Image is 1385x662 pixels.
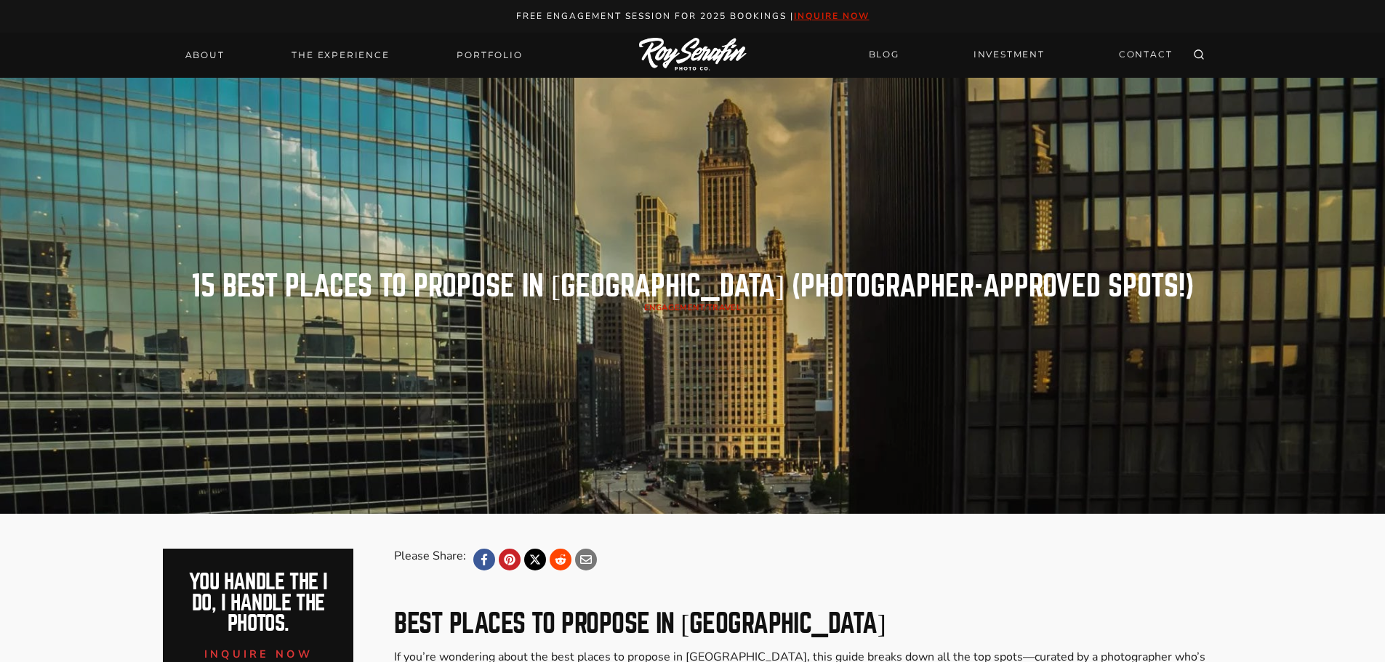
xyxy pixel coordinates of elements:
a: Facebook [473,549,495,570]
a: Travel [707,302,741,313]
a: INVESTMENT [965,42,1053,68]
a: Reddit [550,549,571,570]
span: inquire now [204,647,313,661]
a: Portfolio [448,45,531,65]
h2: You handle the i do, I handle the photos. [179,572,338,634]
h2: Best Places to Propose in [GEOGRAPHIC_DATA] [394,610,1221,637]
a: CONTACT [1110,42,1181,68]
button: View Search Form [1189,45,1209,65]
a: inquire now [794,10,870,22]
a: BLOG [860,42,908,68]
a: About [177,45,233,65]
img: Logo of Roy Serafin Photo Co., featuring stylized text in white on a light background, representi... [639,38,747,72]
a: Email [575,549,597,570]
h1: 15 Best Places to Propose in [GEOGRAPHIC_DATA] (Photographer-Approved Spots!) [191,272,1195,301]
a: Engagement [644,302,705,313]
p: Free engagement session for 2025 Bookings | [16,9,1370,24]
span: / [644,302,742,313]
a: X [524,549,546,570]
nav: Primary Navigation [177,45,531,65]
a: Pinterest [499,549,521,570]
a: THE EXPERIENCE [283,45,398,65]
div: Please Share: [394,549,466,570]
nav: Secondary Navigation [860,42,1181,68]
